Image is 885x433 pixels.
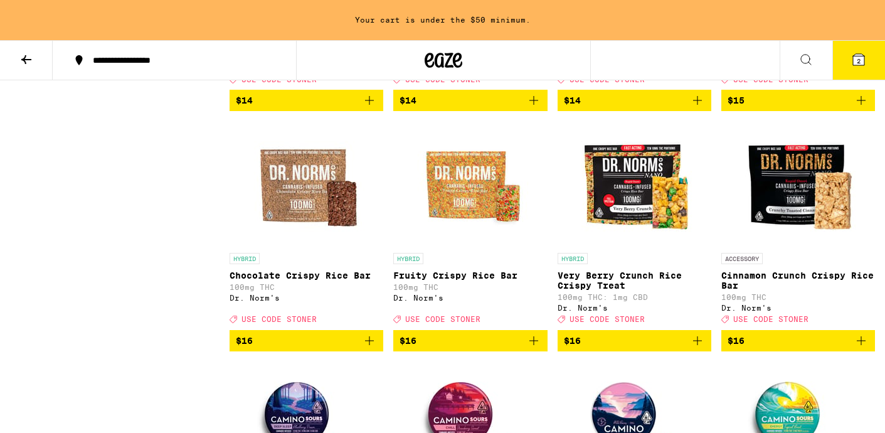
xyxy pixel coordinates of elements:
[393,283,547,291] p: 100mg THC
[571,121,697,247] img: Dr. Norm's - Very Berry Crunch Rice Crispy Treat
[393,270,547,281] p: Fruity Crispy Rice Bar
[393,90,547,111] button: Add to bag
[400,336,416,346] span: $16
[570,316,645,324] span: USE CODE STONER
[721,121,875,329] a: Open page for Cinnamon Crunch Crispy Rice Bar from Dr. Norm's
[8,9,90,19] span: Hi. Need any help?
[558,330,711,351] button: Add to bag
[735,121,861,247] img: Dr. Norm's - Cinnamon Crunch Crispy Rice Bar
[558,121,711,329] a: Open page for Very Berry Crunch Rice Crispy Treat from Dr. Norm's
[564,336,581,346] span: $16
[230,253,260,264] p: HYBRID
[236,336,253,346] span: $16
[393,330,547,351] button: Add to bag
[728,95,745,105] span: $15
[230,283,383,291] p: 100mg THC
[721,270,875,291] p: Cinnamon Crunch Crispy Rice Bar
[733,316,808,324] span: USE CODE STONER
[558,270,711,291] p: Very Berry Crunch Rice Crispy Treat
[400,95,416,105] span: $14
[244,121,369,247] img: Dr. Norm's - Chocolate Crispy Rice Bar
[564,95,581,105] span: $14
[405,316,480,324] span: USE CODE STONER
[721,253,763,264] p: ACCESSORY
[230,294,383,302] div: Dr. Norm's
[230,121,383,329] a: Open page for Chocolate Crispy Rice Bar from Dr. Norm's
[558,293,711,301] p: 100mg THC: 1mg CBD
[393,253,423,264] p: HYBRID
[721,90,875,111] button: Add to bag
[236,95,253,105] span: $14
[393,294,547,302] div: Dr. Norm's
[558,253,588,264] p: HYBRID
[230,330,383,351] button: Add to bag
[721,330,875,351] button: Add to bag
[558,90,711,111] button: Add to bag
[230,90,383,111] button: Add to bag
[393,121,547,329] a: Open page for Fruity Crispy Rice Bar from Dr. Norm's
[558,304,711,312] div: Dr. Norm's
[857,57,861,65] span: 2
[832,41,885,80] button: 2
[721,304,875,312] div: Dr. Norm's
[728,336,745,346] span: $16
[241,316,317,324] span: USE CODE STONER
[408,121,533,247] img: Dr. Norm's - Fruity Crispy Rice Bar
[721,293,875,301] p: 100mg THC
[230,270,383,281] p: Chocolate Crispy Rice Bar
